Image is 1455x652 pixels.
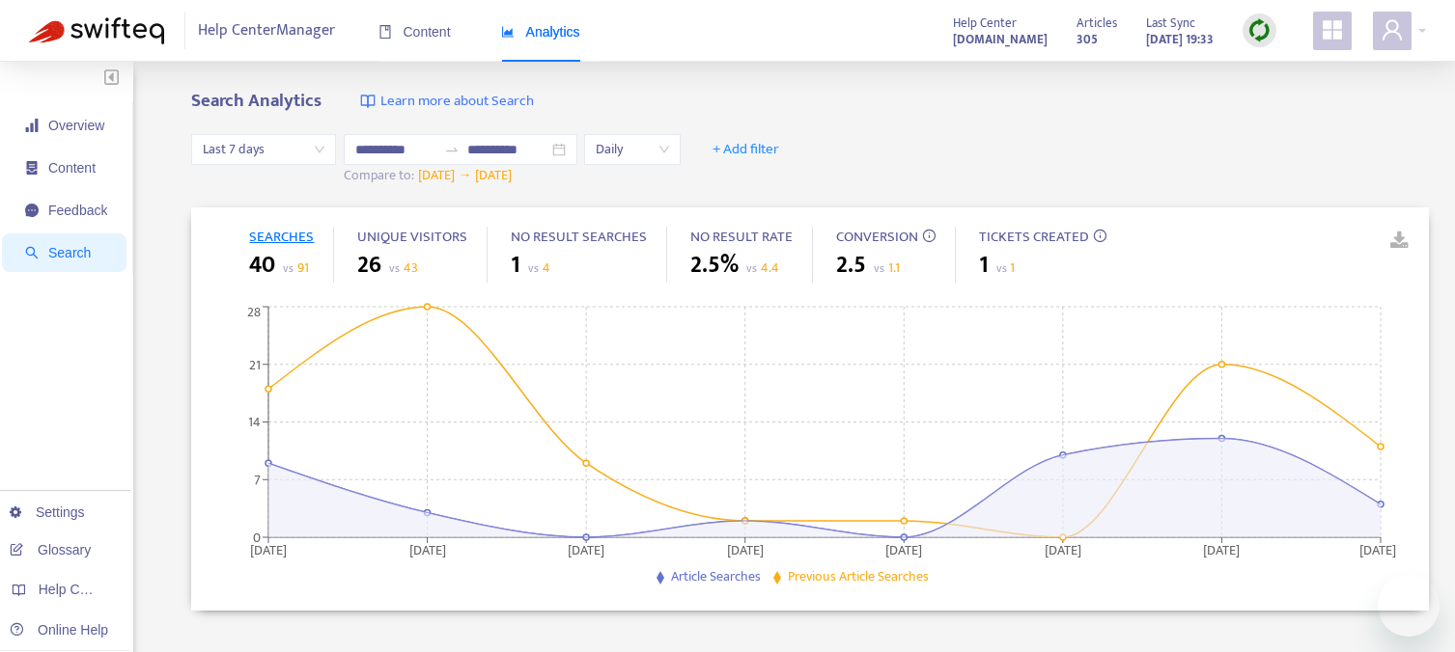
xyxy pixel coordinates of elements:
[48,245,91,260] span: Search
[788,565,929,587] span: Previous Article Searches
[25,119,39,132] span: signal
[444,142,460,157] span: swap-right
[543,257,550,279] span: 4
[1146,13,1195,34] span: Last Sync
[761,257,779,279] span: 4.4
[357,248,381,283] span: 26
[357,225,467,249] span: UNIQUE VISITORS
[511,225,647,249] span: NO RESULT SEARCHES
[1247,18,1272,42] img: sync.dc5367851b00ba804db3.png
[48,160,96,176] span: Content
[1010,257,1015,279] span: 1
[836,248,866,283] span: 2.5
[360,94,376,109] img: image-link
[444,142,460,157] span: to
[1360,539,1397,561] tspan: [DATE]
[10,542,91,557] a: Glossary
[253,527,261,549] tspan: 0
[874,258,884,278] span: vs
[1204,539,1241,561] tspan: [DATE]
[1045,539,1081,561] tspan: [DATE]
[979,225,1089,249] span: TICKETS CREATED
[1146,29,1214,50] strong: [DATE] 19:33
[671,565,761,587] span: Article Searches
[249,225,314,249] span: SEARCHES
[25,161,39,175] span: container
[283,258,294,278] span: vs
[297,257,309,279] span: 91
[1077,29,1098,50] strong: 305
[191,86,322,116] b: Search Analytics
[746,258,757,278] span: vs
[475,164,512,186] span: [DATE]
[254,469,261,491] tspan: 7
[48,118,104,133] span: Overview
[1077,13,1117,34] span: Articles
[953,29,1048,50] strong: [DOMAIN_NAME]
[409,539,446,561] tspan: [DATE]
[389,258,400,278] span: vs
[713,138,779,161] span: + Add filter
[888,257,900,279] span: 1.1
[690,225,793,249] span: NO RESULT RATE
[378,24,451,40] span: Content
[250,539,287,561] tspan: [DATE]
[344,164,414,186] span: Compare to:
[39,582,118,597] span: Help Centers
[10,504,85,520] a: Settings
[404,257,418,279] span: 43
[996,258,1007,278] span: vs
[511,248,520,283] span: 1
[953,13,1017,34] span: Help Center
[501,25,515,39] span: area-chart
[458,164,471,186] span: →
[727,539,764,561] tspan: [DATE]
[25,246,39,259] span: search
[10,622,108,638] a: Online Help
[886,539,923,561] tspan: [DATE]
[528,258,539,278] span: vs
[979,248,989,283] span: 1
[198,13,335,49] span: Help Center Manager
[249,248,275,283] span: 40
[1321,18,1344,41] span: appstore
[360,91,534,113] a: Learn more about Search
[25,204,39,217] span: message
[690,248,739,283] span: 2.5%
[953,28,1048,50] a: [DOMAIN_NAME]
[48,203,107,218] span: Feedback
[569,539,605,561] tspan: [DATE]
[596,135,669,164] span: Daily
[249,354,261,376] tspan: 21
[1381,18,1404,41] span: user
[29,17,164,44] img: Swifteq
[418,164,455,186] span: [DATE]
[698,134,794,165] button: + Add filter
[248,411,261,433] tspan: 14
[380,91,534,113] span: Learn more about Search
[501,24,580,40] span: Analytics
[203,135,324,164] span: Last 7 days
[836,225,918,249] span: CONVERSION
[247,301,261,323] tspan: 28
[378,25,392,39] span: book
[1378,575,1440,637] iframe: Button to launch messaging window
